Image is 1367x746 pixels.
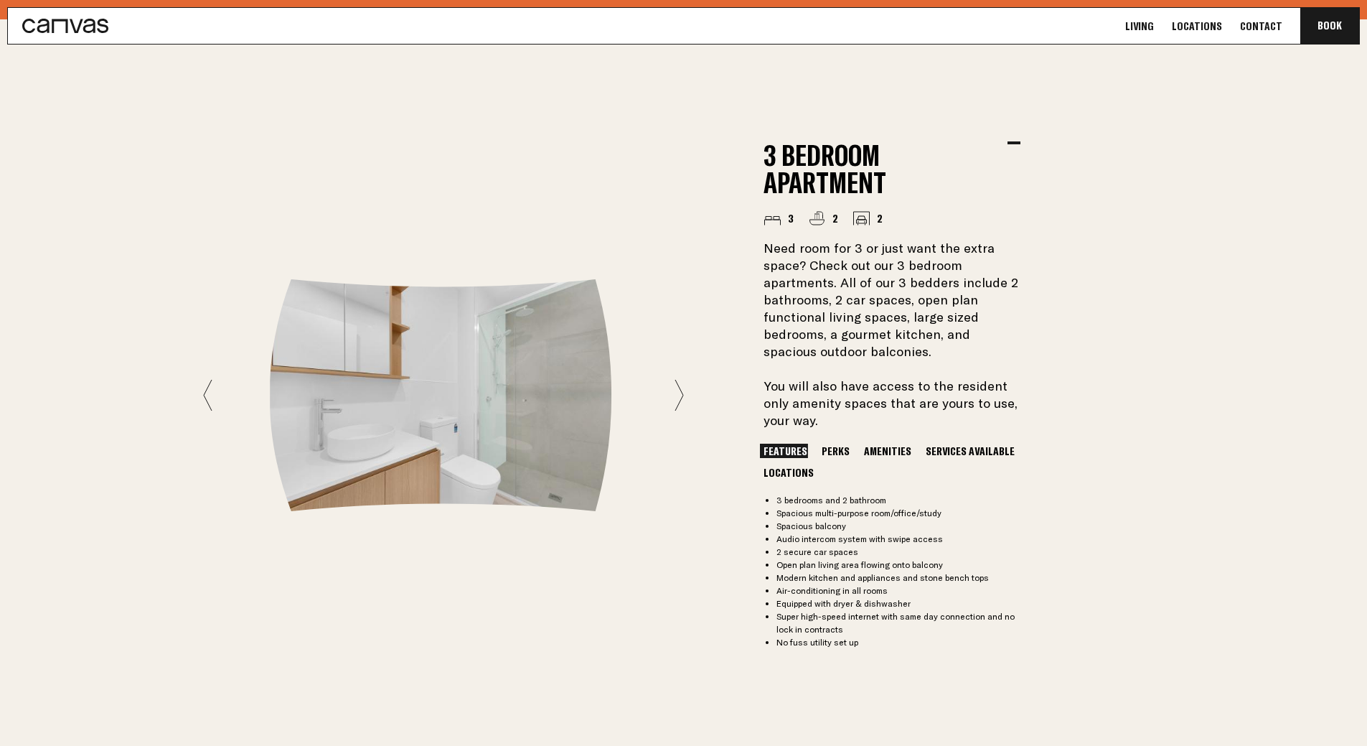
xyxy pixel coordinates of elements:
[776,584,1020,597] li: Air-conditioning in all rooms
[1168,19,1226,34] a: Locations
[776,507,1020,520] li: Spacious multi-purpose room/office/study
[776,572,1020,584] li: Modern kitchen and appliances and stone bench tops
[776,559,1020,572] li: Open plan living area flowing onto balcony
[776,533,1020,546] li: Audio intercom system with swipe access
[852,210,883,225] li: 2
[776,546,1020,559] li: 2 secure car spaces
[1121,19,1158,34] a: Living
[776,597,1020,610] li: Equipped with dryer & dishwasher
[270,279,617,511] img: bathroom
[764,240,1020,429] p: Need room for 3 or just want the extra space? Check out our 3 bedroom apartments. All of our 3 be...
[818,444,853,458] button: Perks
[860,444,915,458] button: Amenities
[776,610,1020,636] li: Super high-speed internet with same day connection and no lock in contracts
[776,636,1020,649] li: No fuss utility set up
[922,444,1018,458] button: Services Available
[808,210,838,225] li: 2
[760,444,811,458] button: Features
[1300,8,1359,44] button: Book
[760,465,817,480] button: Locations
[764,210,794,225] li: 3
[776,494,1020,507] li: 3 bedrooms and 2 bathroom
[776,520,1020,533] li: Spacious balcony
[764,141,1007,196] h2: 3 Bedroom Apartment
[1236,19,1287,34] a: Contact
